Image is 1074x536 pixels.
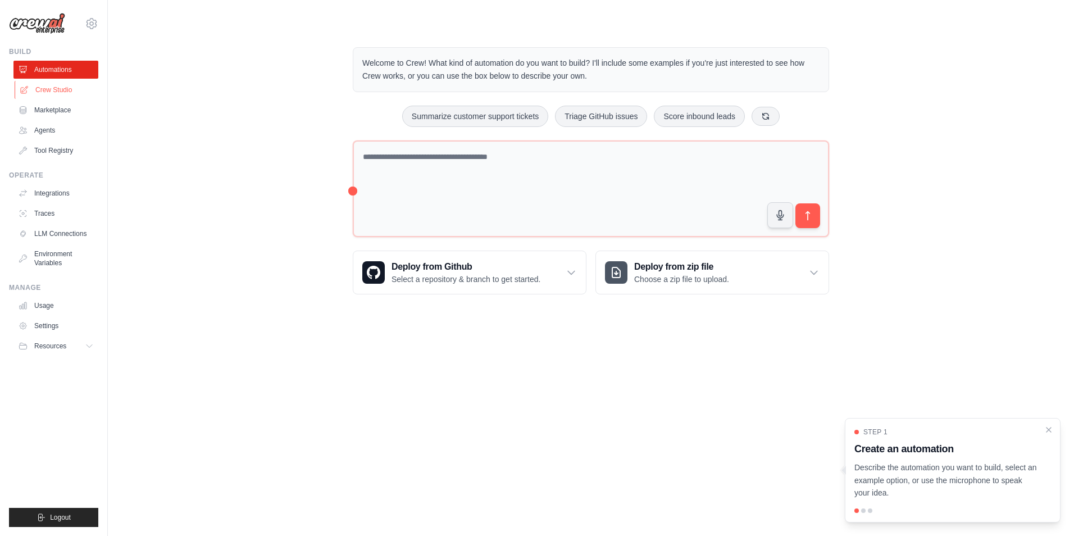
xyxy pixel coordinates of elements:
span: Resources [34,342,66,351]
a: Automations [13,61,98,79]
a: Crew Studio [15,81,99,99]
a: Agents [13,121,98,139]
a: Usage [13,297,98,315]
h3: Create an automation [854,441,1037,457]
p: Choose a zip file to upload. [634,274,729,285]
button: Score inbound leads [654,106,745,127]
div: Manage [9,283,98,292]
a: Tool Registry [13,142,98,160]
a: Environment Variables [13,245,98,272]
p: Welcome to Crew! What kind of automation do you want to build? I'll include some examples if you'... [362,57,820,83]
a: Marketplace [13,101,98,119]
a: Traces [13,205,98,222]
a: LLM Connections [13,225,98,243]
p: Select a repository & branch to get started. [392,274,540,285]
h3: Deploy from zip file [634,260,729,274]
iframe: Chat Widget [1018,482,1074,536]
button: Logout [9,508,98,527]
div: Build [9,47,98,56]
h3: Deploy from Github [392,260,540,274]
a: Settings [13,317,98,335]
div: Operate [9,171,98,180]
button: Triage GitHub issues [555,106,647,127]
a: Integrations [13,184,98,202]
p: Describe the automation you want to build, select an example option, or use the microphone to spe... [854,461,1037,499]
span: Step 1 [863,428,888,437]
button: Resources [13,337,98,355]
img: Logo [9,13,65,34]
button: Close walkthrough [1044,425,1053,434]
span: Logout [50,513,71,522]
button: Summarize customer support tickets [402,106,548,127]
